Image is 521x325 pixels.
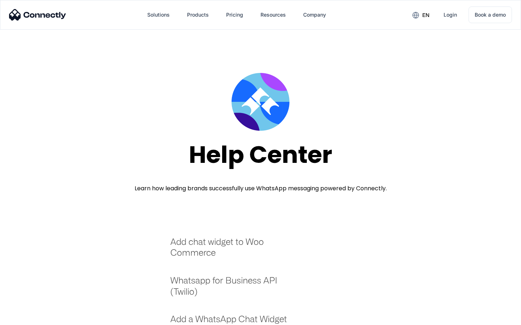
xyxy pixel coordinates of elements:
[189,142,332,168] div: Help Center
[226,10,243,20] div: Pricing
[220,6,249,23] a: Pricing
[255,6,292,23] div: Resources
[9,9,66,21] img: Connectly Logo
[170,275,297,304] a: Whatsapp for Business API (Twilio)
[303,10,326,20] div: Company
[141,6,175,23] div: Solutions
[170,236,297,265] a: Add chat widget to Woo Commerce
[469,6,512,23] a: Book a demo
[135,184,387,193] div: Learn how leading brands successfully use WhatsApp messaging powered by Connectly.
[14,312,43,322] ul: Language list
[7,312,43,322] aside: Language selected: English
[297,6,332,23] div: Company
[438,6,463,23] a: Login
[181,6,215,23] div: Products
[187,10,209,20] div: Products
[260,10,286,20] div: Resources
[407,9,435,20] div: en
[147,10,170,20] div: Solutions
[422,10,429,20] div: en
[444,10,457,20] div: Login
